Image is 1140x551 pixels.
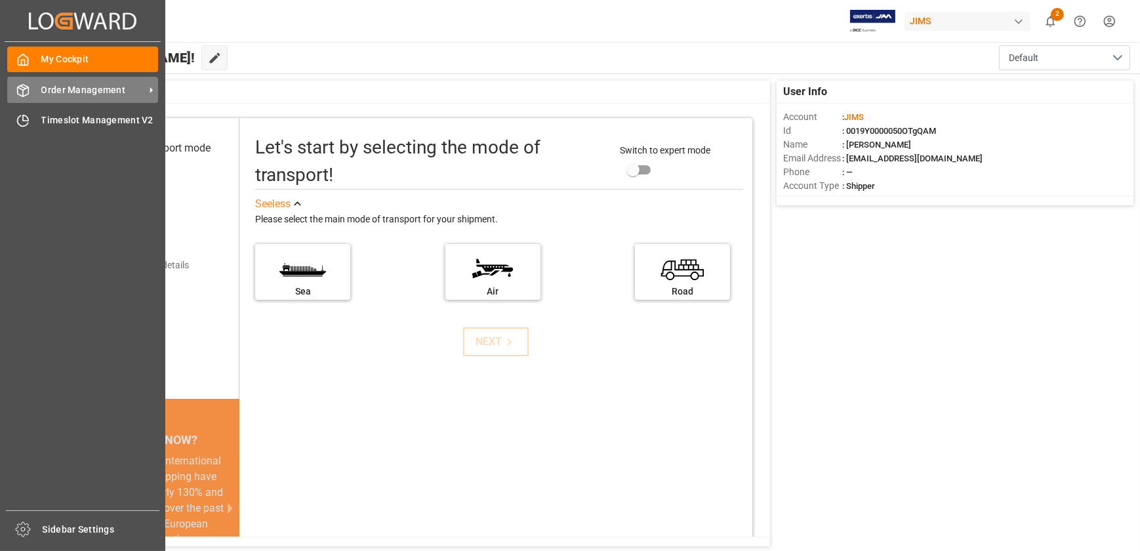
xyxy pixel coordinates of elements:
span: Account [783,110,842,124]
div: Select transport mode [109,140,211,156]
span: Switch to expert mode [621,145,711,155]
span: Email Address [783,152,842,165]
div: NEXT [476,334,516,350]
span: Name [783,138,842,152]
span: : Shipper [842,181,875,191]
div: Please select the main mode of transport for your shipment. [255,212,743,228]
div: Sea [262,285,344,298]
span: Account Type [783,179,842,193]
span: Phone [783,165,842,179]
div: Road [641,285,723,298]
span: User Info [783,84,827,100]
span: : 0019Y0000050OTgQAM [842,126,936,136]
span: : [842,112,864,122]
button: Help Center [1065,7,1095,36]
div: Air [452,285,534,298]
span: My Cockpit [41,52,159,66]
span: : [PERSON_NAME] [842,140,911,150]
span: 2 [1051,8,1064,21]
span: : [EMAIL_ADDRESS][DOMAIN_NAME] [842,153,983,163]
button: NEXT [463,327,529,356]
img: Exertis%20JAM%20-%20Email%20Logo.jpg_1722504956.jpg [850,10,895,33]
span: Order Management [41,83,145,97]
button: JIMS [905,9,1036,33]
span: Default [1009,51,1038,65]
div: JIMS [905,12,1030,31]
div: Let's start by selecting the mode of transport! [255,134,607,189]
a: Timeslot Management V2 [7,108,158,133]
button: open menu [999,45,1130,70]
button: show 2 new notifications [1036,7,1065,36]
a: My Cockpit [7,47,158,72]
div: See less [255,196,291,212]
span: Timeslot Management V2 [41,113,159,127]
span: Id [783,124,842,138]
span: Sidebar Settings [43,523,160,537]
span: JIMS [844,112,864,122]
span: : — [842,167,853,177]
